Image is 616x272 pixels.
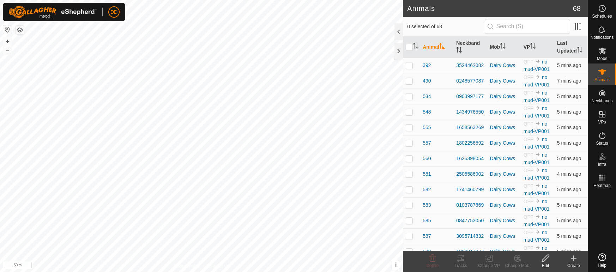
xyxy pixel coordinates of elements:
[596,141,608,145] span: Status
[485,19,570,34] input: Search (S)
[447,262,475,269] div: Tracks
[531,262,560,269] div: Edit
[453,37,487,58] th: Neckband
[524,214,533,220] span: OFF
[598,263,606,267] span: Help
[490,62,518,69] div: Dairy Cows
[500,44,506,50] p-sorticon: Activate to sort
[456,124,484,131] div: 1658563269
[423,139,431,147] span: 557
[456,77,484,85] div: 0248577087
[209,263,229,269] a: Contact Us
[577,48,582,54] p-sorticon: Activate to sort
[413,44,418,50] p-sorticon: Activate to sort
[490,93,518,100] div: Dairy Cows
[524,137,533,142] span: OFF
[560,262,588,269] div: Create
[490,139,518,147] div: Dairy Cows
[456,201,484,209] div: 0103787869
[535,121,540,126] img: to
[535,136,540,142] img: to
[490,108,518,116] div: Dairy Cows
[423,108,431,116] span: 548
[573,3,581,14] span: 68
[535,245,540,250] img: to
[456,62,484,69] div: 3524462082
[524,59,533,65] span: OFF
[456,93,484,100] div: 0903997177
[423,155,431,162] span: 560
[557,171,581,177] span: 14 Oct 2025, 5:42 pm
[490,77,518,85] div: Dairy Cows
[557,187,581,192] span: 14 Oct 2025, 5:42 pm
[524,105,550,119] a: no mud-VP001
[490,232,518,240] div: Dairy Cows
[423,201,431,209] span: 583
[423,124,431,131] span: 555
[524,105,533,111] span: OFF
[490,186,518,193] div: Dairy Cows
[597,56,607,61] span: Mobs
[524,168,533,173] span: OFF
[521,37,554,58] th: VP
[423,232,431,240] span: 587
[588,250,616,270] a: Help
[535,152,540,157] img: to
[530,44,536,50] p-sorticon: Activate to sort
[490,170,518,178] div: Dairy Cows
[535,59,540,64] img: to
[456,217,484,224] div: 0847753050
[535,214,540,219] img: to
[423,217,431,224] span: 585
[456,48,462,54] p-sorticon: Activate to sort
[535,105,540,111] img: to
[174,263,200,269] a: Privacy Policy
[524,74,533,80] span: OFF
[456,248,484,255] div: 1020817877
[524,90,550,103] a: no mud-VP001
[535,229,540,235] img: to
[8,6,97,18] img: Gallagher Logo
[503,262,531,269] div: Change Mob
[557,233,581,239] span: 14 Oct 2025, 5:41 pm
[423,93,431,100] span: 534
[524,199,533,204] span: OFF
[554,37,588,58] th: Last Updated
[420,37,453,58] th: Animal
[490,248,518,255] div: Dairy Cows
[557,202,581,208] span: 14 Oct 2025, 5:41 pm
[423,170,431,178] span: 581
[524,90,533,96] span: OFF
[591,35,614,40] span: Notifications
[456,232,484,240] div: 3095714832
[557,125,581,130] span: 14 Oct 2025, 5:41 pm
[592,14,612,18] span: Schedules
[524,121,533,127] span: OFF
[490,124,518,131] div: Dairy Cows
[490,217,518,224] div: Dairy Cows
[524,59,550,72] a: no mud-VP001
[557,140,581,146] span: 14 Oct 2025, 5:41 pm
[487,37,521,58] th: Mob
[524,183,533,189] span: OFF
[557,109,581,115] span: 14 Oct 2025, 5:41 pm
[557,218,581,223] span: 14 Oct 2025, 5:42 pm
[475,262,503,269] div: Change VP
[395,262,397,268] span: i
[456,108,484,116] div: 1434976550
[598,162,606,167] span: Infra
[3,37,12,46] button: +
[524,199,550,212] a: no mud-VP001
[490,155,518,162] div: Dairy Cows
[524,121,550,134] a: no mud-VP001
[535,90,540,95] img: to
[524,230,550,243] a: no mud-VP001
[524,152,533,158] span: OFF
[423,248,431,255] span: 589
[524,183,550,196] a: no mud-VP001
[456,139,484,147] div: 1802256592
[524,245,533,251] span: OFF
[593,183,611,188] span: Heatmap
[423,62,431,69] span: 392
[557,62,581,68] span: 14 Oct 2025, 5:42 pm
